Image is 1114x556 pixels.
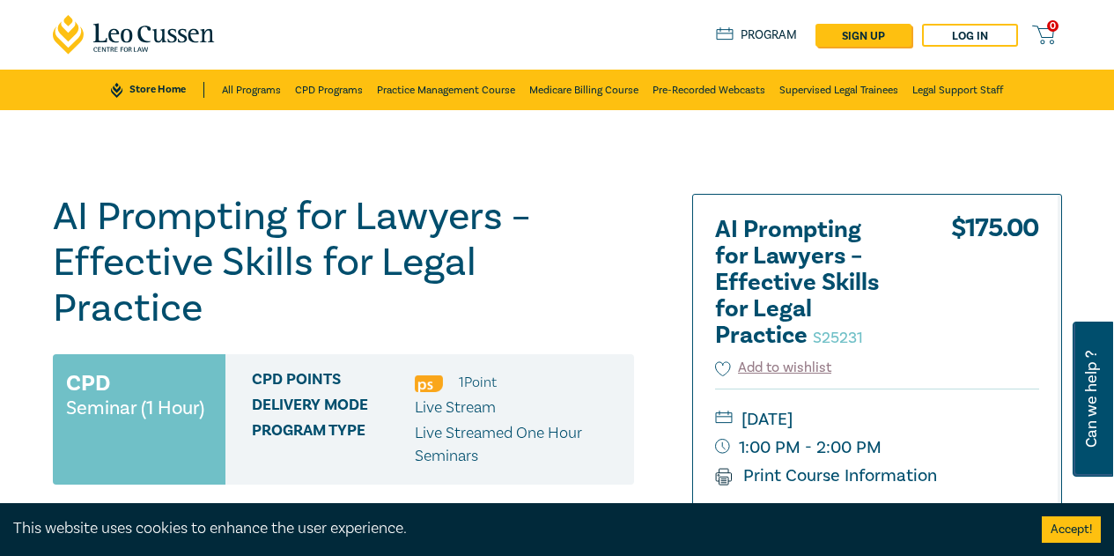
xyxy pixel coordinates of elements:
a: Pre-Recorded Webcasts [653,70,765,110]
a: Store Home [111,82,203,98]
button: Accept cookies [1042,516,1101,543]
li: 1 Point [459,371,497,394]
a: CPD Programs [295,70,363,110]
span: Program type [252,422,415,468]
span: Can we help ? [1083,332,1100,466]
div: This website uses cookies to enhance the user experience. [13,517,1015,540]
a: Supervised Legal Trainees [779,70,898,110]
div: $ 175.00 [951,217,1039,358]
h3: CPD [66,367,110,399]
span: CPD Points [252,371,415,394]
a: Medicare Billing Course [529,70,638,110]
a: sign up [815,24,911,47]
small: Seminar (1 Hour) [66,399,204,417]
small: S25231 [813,328,863,348]
p: Live Streamed One Hour Seminars [415,422,621,468]
small: 1:00 PM - 2:00 PM [715,434,1039,462]
h2: AI Prompting for Lawyers – Effective Skills for Legal Practice [715,217,909,349]
span: Delivery Mode [252,397,415,419]
img: Professional Skills [415,375,443,392]
span: 0 [1047,20,1059,32]
a: Log in [922,24,1018,47]
a: All Programs [222,70,281,110]
a: Program [716,27,798,43]
small: [DATE] [715,405,1039,434]
a: Legal Support Staff [912,70,1003,110]
a: Practice Management Course [377,70,515,110]
span: Live Stream [415,397,496,418]
h1: AI Prompting for Lawyers – Effective Skills for Legal Practice [53,194,634,331]
a: Print Course Information [715,464,938,487]
button: Add to wishlist [715,358,832,378]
